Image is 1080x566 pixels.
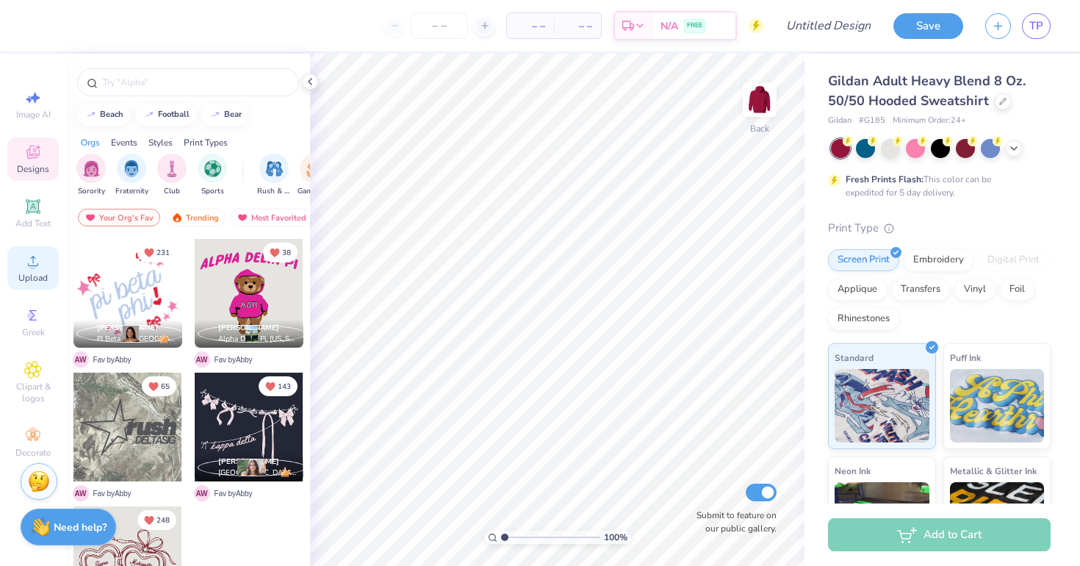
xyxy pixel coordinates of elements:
[230,209,313,226] div: Most Favorited
[846,173,1026,199] div: This color can be expedited for 5 day delivery.
[218,334,298,345] span: Alpha Delta Pi, [US_STATE][GEOGRAPHIC_DATA]
[18,272,48,284] span: Upload
[215,488,253,499] span: Fav by Abby
[266,160,283,177] img: Rush & Bid Image
[828,115,852,127] span: Gildan
[828,72,1026,110] span: Gildan Adult Heavy Blend 8 Oz. 50/50 Hooded Sweatshirt
[73,351,89,368] span: A W
[298,154,331,197] button: filter button
[22,326,45,338] span: Greek
[687,21,702,31] span: FREE
[215,354,253,365] span: Fav by Abby
[1000,279,1034,301] div: Foil
[76,154,106,197] button: filter button
[298,154,331,197] div: filter for Game Day
[660,18,678,34] span: N/A
[306,160,323,177] img: Game Day Image
[835,350,874,365] span: Standard
[148,136,173,149] div: Styles
[15,447,51,459] span: Decorate
[165,209,226,226] div: Trending
[257,186,291,197] span: Rush & Bid
[194,485,210,501] span: A W
[950,482,1045,556] img: Metallic & Glitter Ink
[201,186,224,197] span: Sports
[750,122,769,135] div: Back
[73,485,89,501] span: A W
[298,186,331,197] span: Game Day
[218,456,279,467] span: [PERSON_NAME]
[115,186,148,197] span: Fraternity
[76,154,106,197] div: filter for Sorority
[7,381,59,404] span: Clipart & logos
[97,334,176,345] span: Pi Beta Phi, [GEOGRAPHIC_DATA][US_STATE]
[835,482,929,556] img: Neon Ink
[15,218,51,229] span: Add Text
[77,104,130,126] button: beach
[93,354,132,365] span: Fav by Abby
[17,163,49,175] span: Designs
[257,154,291,197] button: filter button
[115,154,148,197] button: filter button
[157,154,187,197] div: filter for Club
[123,160,140,177] img: Fraternity Image
[164,160,180,177] img: Club Image
[835,369,929,443] img: Standard
[893,115,966,127] span: Minimum Order: 24 +
[828,220,1051,237] div: Print Type
[184,136,228,149] div: Print Types
[201,104,248,126] button: bear
[78,186,105,197] span: Sorority
[78,209,160,226] div: Your Org's Fav
[604,531,627,544] span: 100 %
[745,85,774,115] img: Back
[224,110,242,118] div: bear
[859,115,885,127] span: # G185
[157,154,187,197] button: filter button
[950,350,981,365] span: Puff Ink
[846,173,924,185] strong: Fresh Prints Flash:
[198,154,227,197] div: filter for Sports
[563,18,592,34] span: – –
[774,11,882,40] input: Untitled Design
[978,249,1049,271] div: Digital Print
[209,110,221,119] img: trend_line.gif
[83,160,100,177] img: Sorority Image
[950,369,1045,443] img: Puff Ink
[111,136,137,149] div: Events
[194,351,210,368] span: A W
[93,488,132,499] span: Fav by Abby
[97,323,158,333] span: [PERSON_NAME]
[171,212,183,223] img: trending.gif
[16,109,51,121] span: Image AI
[893,13,963,39] button: Save
[135,104,196,126] button: football
[198,154,227,197] button: filter button
[218,468,298,479] span: [GEOGRAPHIC_DATA], [GEOGRAPHIC_DATA][US_STATE]
[904,249,973,271] div: Embroidery
[84,212,96,223] img: most_fav.gif
[81,136,100,149] div: Orgs
[688,509,777,535] label: Submit to feature on our public gallery.
[100,110,123,118] div: beach
[828,249,899,271] div: Screen Print
[143,110,155,119] img: trend_line.gif
[950,463,1037,479] span: Metallic & Glitter Ink
[101,75,289,90] input: Try "Alpha"
[204,160,221,177] img: Sports Image
[835,463,871,479] span: Neon Ink
[1029,18,1043,35] span: TP
[891,279,950,301] div: Transfers
[257,154,291,197] div: filter for Rush & Bid
[516,18,545,34] span: – –
[164,186,180,197] span: Club
[828,308,899,330] div: Rhinestones
[115,154,148,197] div: filter for Fraternity
[54,520,107,534] strong: Need help?
[85,110,97,119] img: trend_line.gif
[218,323,279,333] span: [PERSON_NAME]
[954,279,996,301] div: Vinyl
[1022,13,1051,39] a: TP
[158,110,190,118] div: football
[828,279,887,301] div: Applique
